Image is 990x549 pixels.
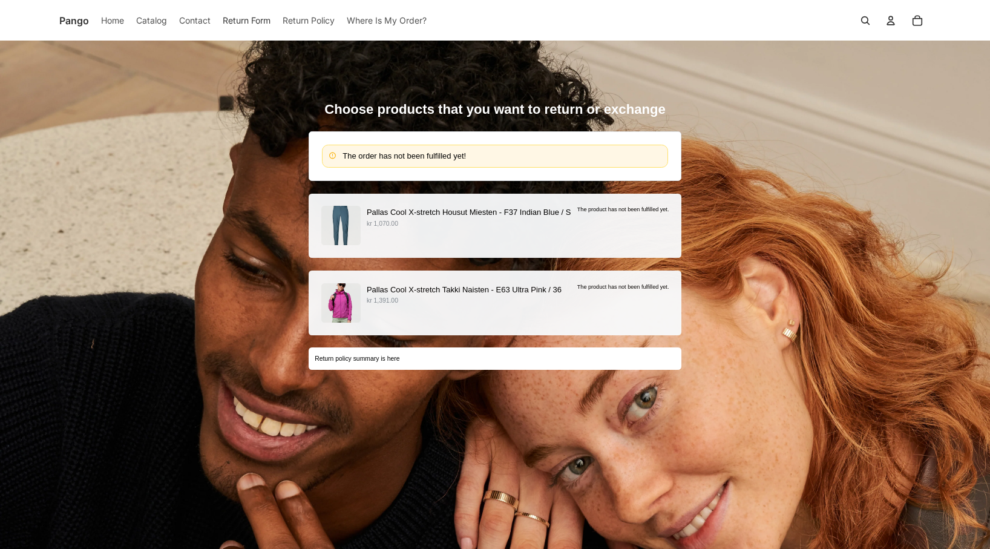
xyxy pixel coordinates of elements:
[367,206,571,219] p: Pallas Cool X-stretch Housut Miesten - F37 Indian Blue / S
[904,7,931,34] button: Open cart Total items in cart: 0
[315,354,675,364] div: Return policy summary is here
[577,206,669,214] p: The product has not been fulfilled yet.
[179,7,211,34] a: Contact
[101,7,124,34] a: Home
[343,151,661,161] p: The order has not been fulfilled yet!
[852,7,879,34] button: Open search
[283,7,335,34] a: Return Policy
[321,206,361,245] img: 0640853_F37_PallasCoolMstretchpants_back.jpg
[179,13,211,27] span: Contact
[321,283,361,323] img: 0640822_E63_Halti_Pallas_Cool_Womens_stretch_jacket_main.jpg
[59,7,89,34] a: Pango
[577,283,669,291] p: The product has not been fulfilled yet.
[367,296,571,306] p: kr 1,391.00
[136,13,167,27] span: Catalog
[877,7,904,34] summary: Open account menu
[223,13,270,27] span: Return Form
[367,219,571,229] p: kr 1,070.00
[136,7,167,34] a: Catalog
[347,13,427,27] span: Where Is My Order?
[283,13,335,27] span: Return Policy
[101,13,124,27] span: Home
[367,283,571,296] p: Pallas Cool X-stretch Takki Naisten - E63 Ultra Pink / 36
[347,7,427,34] a: Where Is My Order?
[223,7,270,34] a: Return Form
[59,13,89,28] span: Pango
[309,101,681,119] h1: Choose products that you want to return or exchange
